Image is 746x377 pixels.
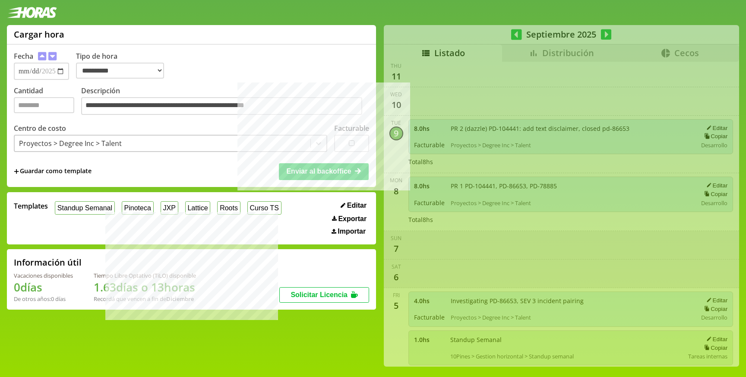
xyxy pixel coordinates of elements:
button: Exportar [329,215,369,223]
h1: 0 días [14,279,73,295]
span: +Guardar como template [14,167,92,176]
button: Enviar al backoffice [279,163,369,180]
label: Cantidad [14,86,81,117]
span: Exportar [338,215,367,223]
h2: Información útil [14,257,82,268]
label: Descripción [81,86,369,117]
button: Solicitar Licencia [279,287,369,303]
b: Diciembre [166,295,194,303]
div: De otros años: 0 días [14,295,73,303]
span: + [14,167,19,176]
div: Proyectos > Degree Inc > Talent [19,139,122,148]
label: Tipo de hora [76,51,171,80]
div: Recordá que vencen a fin de [94,295,196,303]
button: Lattice [185,201,211,215]
button: Roots [217,201,240,215]
label: Facturable [334,124,369,133]
textarea: Descripción [81,97,362,115]
span: Editar [347,202,367,209]
h1: 1.63 días o 13 horas [94,279,196,295]
button: Standup Semanal [55,201,115,215]
span: Solicitar Licencia [291,291,348,298]
div: Vacaciones disponibles [14,272,73,279]
img: logotipo [7,7,57,18]
label: Fecha [14,51,33,61]
input: Cantidad [14,97,74,113]
span: Enviar al backoffice [286,168,351,175]
span: Importar [338,228,366,235]
label: Centro de costo [14,124,66,133]
select: Tipo de hora [76,63,164,79]
button: Editar [338,201,369,210]
button: JXP [161,201,178,215]
div: Tiempo Libre Optativo (TiLO) disponible [94,272,196,279]
span: Templates [14,201,48,211]
button: Curso TS [247,201,281,215]
button: Pinoteca [122,201,154,215]
h1: Cargar hora [14,29,64,40]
